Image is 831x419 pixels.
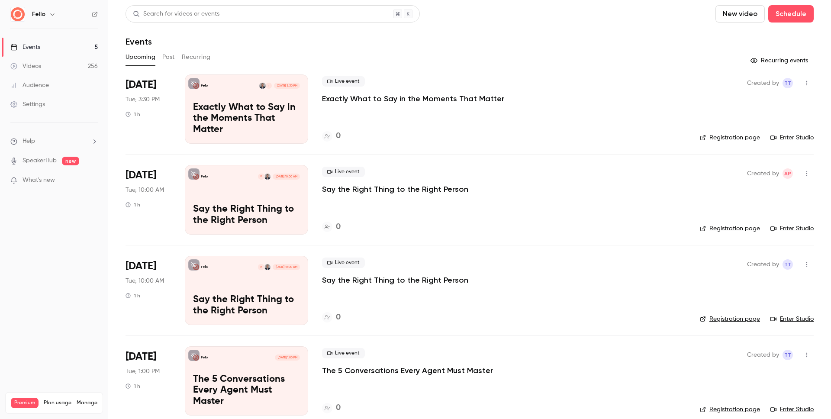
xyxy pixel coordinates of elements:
[77,400,97,406] a: Manage
[23,176,55,185] span: What's new
[275,355,300,361] span: [DATE] 1:00 PM
[258,173,264,180] div: P
[10,43,40,52] div: Events
[126,95,160,104] span: Tue, 3:30 PM
[126,292,140,299] div: 1 h
[193,294,300,317] p: Say the Right Thing to the Right Person
[10,81,49,90] div: Audience
[162,50,175,64] button: Past
[336,221,341,233] h4: 0
[768,5,814,23] button: Schedule
[322,348,365,358] span: Live event
[783,350,793,360] span: Tharun Tiruveedula
[715,5,765,23] button: New video
[126,50,155,64] button: Upcoming
[126,186,164,194] span: Tue, 10:00 AM
[747,350,779,360] span: Created by
[10,62,41,71] div: Videos
[185,256,308,325] a: Say the Right Thing to the Right PersonFelloRyan YoungP[DATE] 10:00 AMSay the Right Thing to the ...
[126,111,140,118] div: 1 h
[770,405,814,414] a: Enter Studio
[700,224,760,233] a: Registration page
[185,165,308,234] a: Say the Right Thing to the Right PersonFelloRyan YoungP[DATE] 10:00 AMSay the Right Thing to the ...
[700,315,760,323] a: Registration page
[784,350,791,360] span: TT
[322,221,341,233] a: 0
[126,168,156,182] span: [DATE]
[133,10,219,19] div: Search for videos or events
[10,137,98,146] li: help-dropdown-opener
[322,184,468,194] a: Say the Right Thing to the Right Person
[126,78,156,92] span: [DATE]
[265,82,272,89] div: P
[126,201,140,208] div: 1 h
[11,398,39,408] span: Premium
[322,312,341,323] a: 0
[273,264,300,270] span: [DATE] 10:00 AM
[336,402,341,414] h4: 0
[770,224,814,233] a: Enter Studio
[193,204,300,226] p: Say the Right Thing to the Right Person
[273,174,300,180] span: [DATE] 10:00 AM
[126,259,156,273] span: [DATE]
[747,78,779,88] span: Created by
[747,259,779,270] span: Created by
[264,174,271,180] img: Ryan Young
[747,54,814,68] button: Recurring events
[185,346,308,416] a: The 5 Conversations Every Agent Must MasterFello[DATE] 1:00 PMThe 5 Conversations Every Agent Mus...
[201,265,208,269] p: Fello
[770,315,814,323] a: Enter Studio
[10,100,45,109] div: Settings
[126,367,160,376] span: Tue, 1:00 PM
[783,168,793,179] span: Aayush Panjikar
[322,275,468,285] a: Say the Right Thing to the Right Person
[87,177,98,184] iframe: Noticeable Trigger
[23,156,57,165] a: SpeakerHub
[193,102,300,135] p: Exactly What to Say in the Moments That Matter
[336,130,341,142] h4: 0
[322,167,365,177] span: Live event
[322,93,504,104] a: Exactly What to Say in the Moments That Matter
[700,133,760,142] a: Registration page
[274,83,300,89] span: [DATE] 3:30 PM
[201,355,208,360] p: Fello
[185,74,308,144] a: Exactly What to Say in the Moments That MatterFelloPRyan Young[DATE] 3:30 PMExactly What to Say i...
[770,133,814,142] a: Enter Studio
[784,168,791,179] span: AP
[784,259,791,270] span: TT
[23,137,35,146] span: Help
[11,7,25,21] img: Fello
[126,383,140,390] div: 1 h
[201,84,208,88] p: Fello
[126,346,171,416] div: Oct 28 Tue, 1:00 PM (America/New York)
[700,405,760,414] a: Registration page
[322,130,341,142] a: 0
[322,402,341,414] a: 0
[32,10,45,19] h6: Fello
[322,258,365,268] span: Live event
[747,168,779,179] span: Created by
[783,78,793,88] span: Tharun Tiruveedula
[322,76,365,87] span: Live event
[201,174,208,179] p: Fello
[322,365,493,376] a: The 5 Conversations Every Agent Must Master
[126,350,156,364] span: [DATE]
[126,165,171,234] div: Oct 14 Tue, 10:00 AM (America/New York)
[126,256,171,325] div: Oct 14 Tue, 10:00 AM (America/New York)
[126,277,164,285] span: Tue, 10:00 AM
[182,50,211,64] button: Recurring
[126,36,152,47] h1: Events
[126,74,171,144] div: Sep 30 Tue, 3:30 PM (America/New York)
[336,312,341,323] h4: 0
[62,157,79,165] span: new
[259,83,265,89] img: Ryan Young
[258,264,264,271] div: P
[784,78,791,88] span: TT
[44,400,71,406] span: Plan usage
[264,264,271,270] img: Ryan Young
[193,374,300,407] p: The 5 Conversations Every Agent Must Master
